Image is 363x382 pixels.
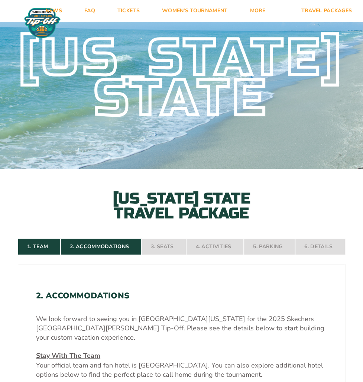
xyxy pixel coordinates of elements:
[36,361,323,379] span: Your official team and fan hotel is [GEOGRAPHIC_DATA]. You can also explore additional hotel opti...
[36,351,100,360] u: Stay With The Team
[18,239,61,255] a: 1. Team
[36,291,327,301] h2: 2. Accommodations
[22,7,62,39] img: Fort Myers Tip-Off
[36,314,327,343] p: We look forward to seeing you in [GEOGRAPHIC_DATA][US_STATE] for the 2025 Skechers [GEOGRAPHIC_DA...
[100,191,263,221] h2: [US_STATE] State Travel Package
